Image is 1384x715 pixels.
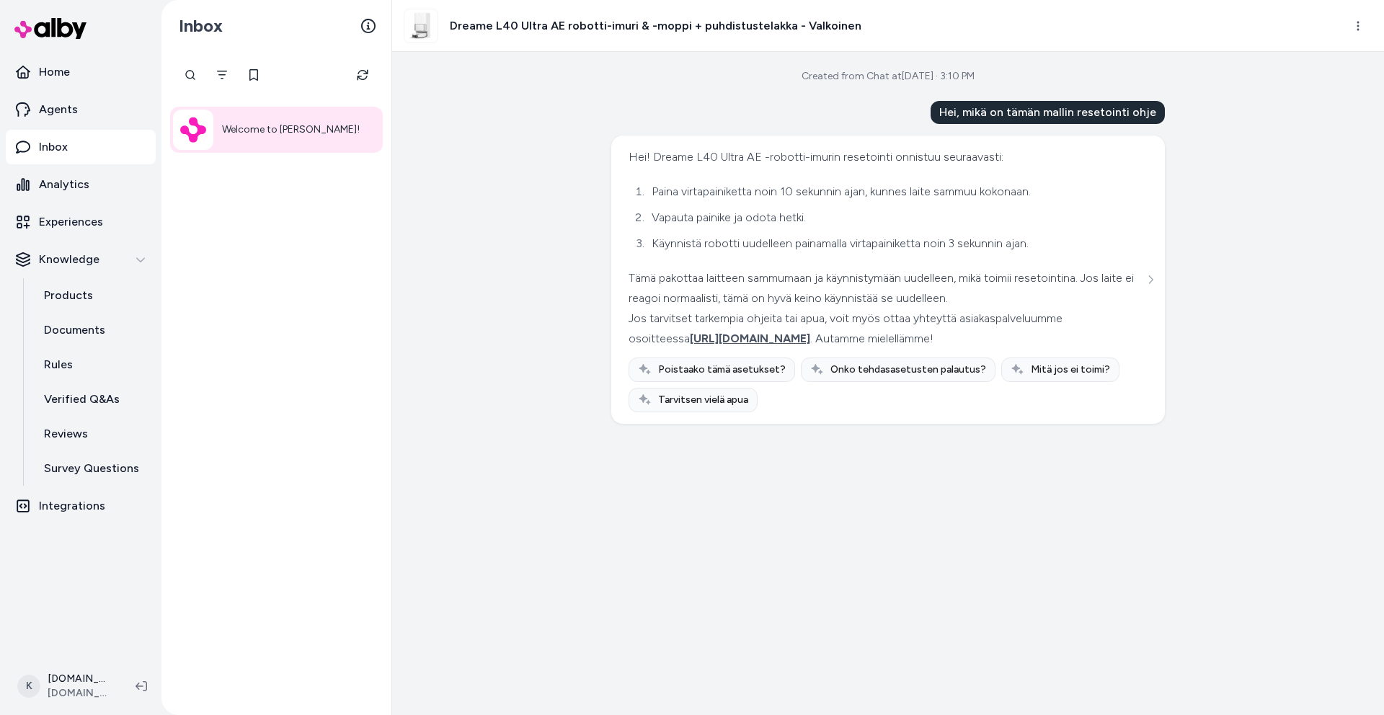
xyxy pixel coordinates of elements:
[180,117,206,143] img: Alby
[14,18,86,39] img: alby Logo
[17,675,40,698] span: K
[39,176,89,193] p: Analytics
[6,205,156,239] a: Experiences
[30,278,156,313] a: Products
[30,451,156,486] a: Survey Questions
[9,663,124,709] button: K[DOMAIN_NAME] Shopify[DOMAIN_NAME]
[1031,363,1110,377] span: Mitä jos ei toimi?
[39,63,70,81] p: Home
[222,121,360,138] p: Welcome to [PERSON_NAME]!
[30,382,156,417] a: Verified Q&As
[6,55,156,89] a: Home
[39,251,99,268] p: Knowledge
[6,242,156,277] button: Knowledge
[39,213,103,231] p: Experiences
[6,489,156,523] a: Integrations
[30,417,156,451] a: Reviews
[404,9,438,43] img: Dreame_L40_Ultra_AE_main_1.jpg
[48,686,112,701] span: [DOMAIN_NAME]
[931,101,1165,124] div: Hei, mikä on tämän mallin resetointi ohje
[44,356,73,373] p: Rules
[44,460,139,477] p: Survey Questions
[48,672,112,686] p: [DOMAIN_NAME] Shopify
[6,130,156,164] a: Inbox
[30,347,156,382] a: Rules
[690,332,810,345] span: [URL][DOMAIN_NAME]
[39,497,105,515] p: Integrations
[658,393,748,407] span: Tarvitsen vielä apua
[44,287,93,304] p: Products
[629,308,1144,349] div: Jos tarvitset tarkempia ohjeita tai apua, voit myös ottaa yhteyttä asiakaspalveluumme osoitteessa...
[6,92,156,127] a: Agents
[30,313,156,347] a: Documents
[647,208,1144,228] li: Vapauta painike ja odota hetki.
[647,234,1144,254] li: Käynnistä robotti uudelleen painamalla virtapainiketta noin 3 sekunnin ajan.
[450,17,861,35] h3: Dreame L40 Ultra AE robotti-imuri & -moppi + puhdistustelakka - Valkoinen
[208,61,236,89] button: Filter
[39,138,68,156] p: Inbox
[44,321,105,339] p: Documents
[348,61,377,89] button: Refresh
[44,391,120,408] p: Verified Q&As
[1142,271,1159,288] button: See more
[44,425,88,443] p: Reviews
[647,182,1144,202] li: Paina virtapainiketta noin 10 sekunnin ajan, kunnes laite sammuu kokonaan.
[629,147,1144,167] div: Hei! Dreame L40 Ultra AE -robotti-imurin resetointi onnistuu seuraavasti:
[629,268,1144,308] div: Tämä pakottaa laitteen sammumaan ja käynnistymään uudelleen, mikä toimii resetointina. Jos laite ...
[802,69,975,84] div: Created from Chat at [DATE] · 3:10 PM
[39,101,78,118] p: Agents
[179,15,223,37] h2: Inbox
[830,363,986,377] span: Onko tehdasasetusten palautus?
[658,363,786,377] span: Poistaako tämä asetukset?
[6,167,156,202] a: Analytics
